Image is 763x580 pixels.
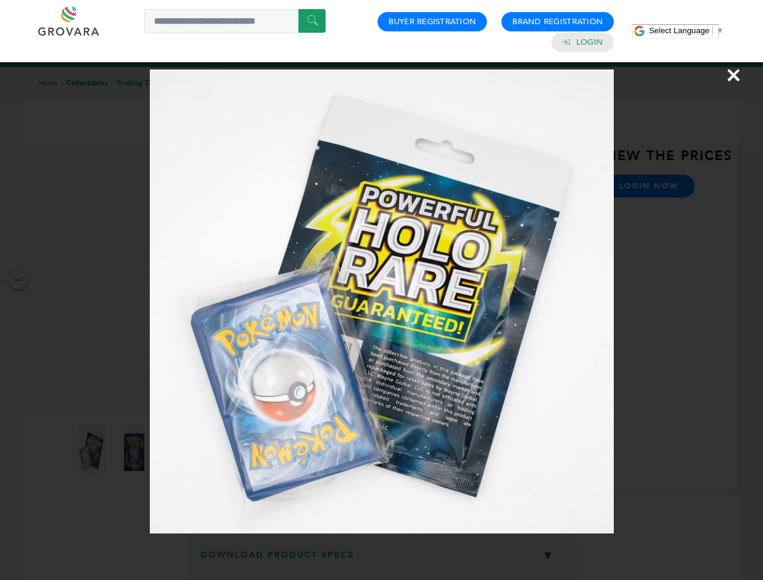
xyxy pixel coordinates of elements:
[649,26,709,35] span: Select Language
[388,16,476,27] a: Buyer Registration
[649,26,724,35] a: Select Language​
[712,26,713,35] span: ​
[576,37,603,48] a: Login
[150,69,614,533] img: Image Preview
[144,9,326,33] input: Search a product or brand...
[726,58,742,92] span: ×
[512,16,603,27] a: Brand Registration
[716,26,724,35] span: ▼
